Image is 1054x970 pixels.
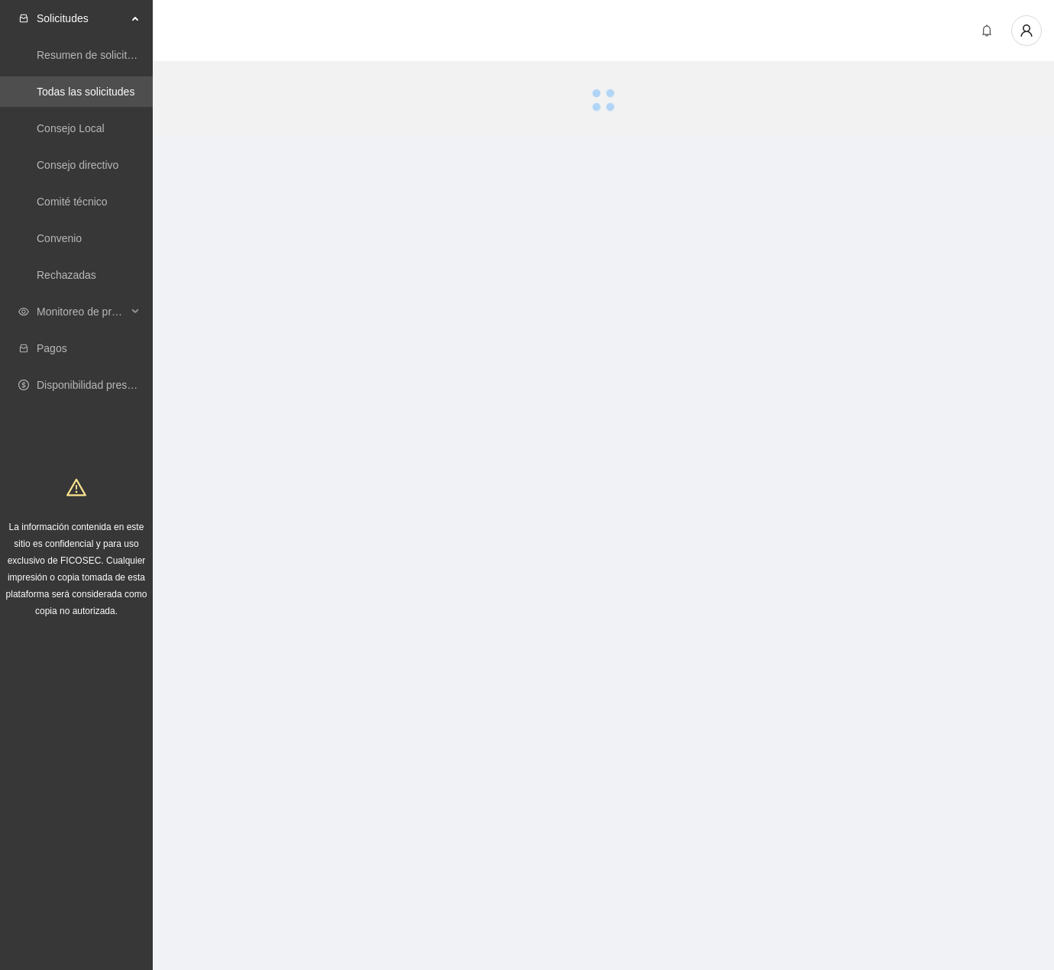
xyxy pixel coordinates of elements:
[66,477,86,497] span: warning
[37,196,108,208] a: Comité técnico
[37,122,105,134] a: Consejo Local
[6,522,147,616] span: La información contenida en este sitio es confidencial y para uso exclusivo de FICOSEC. Cualquier...
[1012,24,1041,37] span: user
[37,3,127,34] span: Solicitudes
[18,13,29,24] span: inbox
[37,269,96,281] a: Rechazadas
[37,296,127,327] span: Monitoreo de proyectos
[37,159,118,171] a: Consejo directivo
[37,86,134,98] a: Todas las solicitudes
[37,232,82,244] a: Convenio
[37,379,167,391] a: Disponibilidad presupuestal
[18,306,29,317] span: eye
[37,342,67,354] a: Pagos
[975,18,999,43] button: bell
[37,49,209,61] a: Resumen de solicitudes por aprobar
[975,24,998,37] span: bell
[1011,15,1042,46] button: user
